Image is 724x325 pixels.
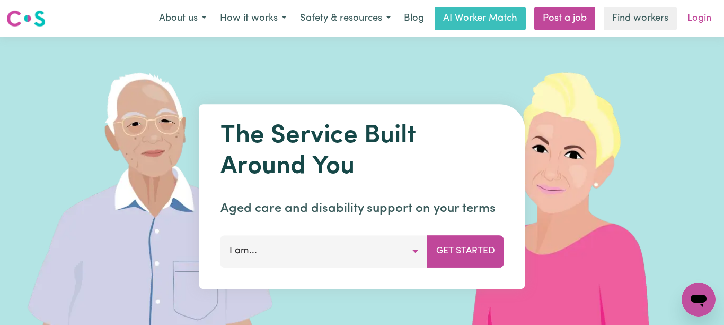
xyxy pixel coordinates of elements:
[682,283,716,317] iframe: Button to launch messaging window
[220,121,504,182] h1: The Service Built Around You
[220,199,504,218] p: Aged care and disability support on your terms
[427,235,504,267] button: Get Started
[6,9,46,28] img: Careseekers logo
[213,7,293,30] button: How it works
[681,7,718,30] a: Login
[435,7,526,30] a: AI Worker Match
[220,235,428,267] button: I am...
[6,6,46,31] a: Careseekers logo
[534,7,595,30] a: Post a job
[152,7,213,30] button: About us
[293,7,398,30] button: Safety & resources
[398,7,430,30] a: Blog
[604,7,677,30] a: Find workers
